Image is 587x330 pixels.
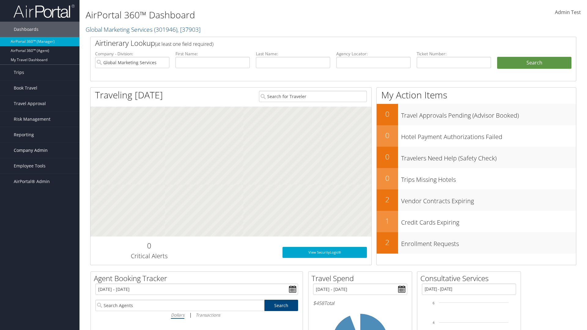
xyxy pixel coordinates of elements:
[401,194,576,205] h3: Vendor Contracts Expiring
[14,112,50,127] span: Risk Management
[377,216,398,226] h2: 1
[377,147,576,168] a: 0Travelers Need Help (Safety Check)
[433,321,434,324] tspan: 4
[377,237,398,248] h2: 2
[417,51,491,57] label: Ticket Number:
[433,301,434,305] tspan: 6
[401,130,576,141] h3: Hotel Payment Authorizations Failed
[555,3,581,22] a: Admin Test
[401,237,576,248] h3: Enrollment Requests
[14,80,37,96] span: Book Travel
[313,300,407,306] h6: Total
[86,25,201,34] a: Global Marketing Services
[401,215,576,227] h3: Credit Cards Expiring
[177,25,201,34] span: , [ 37903 ]
[377,109,398,119] h2: 0
[256,51,330,57] label: Last Name:
[14,143,48,158] span: Company Admin
[264,300,298,311] a: Search
[95,311,298,319] div: |
[377,152,398,162] h2: 0
[401,172,576,184] h3: Trips Missing Hotels
[555,9,581,16] span: Admin Test
[259,91,367,102] input: Search for Traveler
[196,312,220,318] i: Transactions
[377,194,398,205] h2: 2
[401,151,576,163] h3: Travelers Need Help (Safety Check)
[377,189,576,211] a: 2Vendor Contracts Expiring
[401,108,576,120] h3: Travel Approvals Pending (Advisor Booked)
[377,211,576,232] a: 1Credit Cards Expiring
[14,158,46,174] span: Employee Tools
[312,273,412,284] h2: Travel Spend
[497,57,571,69] button: Search
[175,51,250,57] label: First Name:
[95,89,163,101] h1: Traveling [DATE]
[377,125,576,147] a: 0Hotel Payment Authorizations Failed
[14,96,46,111] span: Travel Approval
[86,9,416,21] h1: AirPortal 360™ Dashboard
[14,174,50,189] span: AirPortal® Admin
[377,104,576,125] a: 0Travel Approvals Pending (Advisor Booked)
[155,41,213,47] span: (at least one field required)
[377,232,576,254] a: 2Enrollment Requests
[14,127,34,142] span: Reporting
[154,25,177,34] span: ( 301946 )
[377,168,576,189] a: 0Trips Missing Hotels
[336,51,411,57] label: Agency Locator:
[282,247,367,258] a: View SecurityLogic®
[95,252,203,260] h3: Critical Alerts
[377,89,576,101] h1: My Action Items
[13,4,75,18] img: airportal-logo.png
[171,312,184,318] i: Dollars
[95,38,531,48] h2: Airtinerary Lookup
[313,300,324,306] span: $458
[95,240,203,251] h2: 0
[14,65,24,80] span: Trips
[377,130,398,141] h2: 0
[377,173,398,183] h2: 0
[94,273,303,284] h2: Agent Booking Tracker
[95,300,264,311] input: Search Agents
[14,22,39,37] span: Dashboards
[95,51,169,57] label: Company - Division:
[420,273,521,284] h2: Consultative Services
